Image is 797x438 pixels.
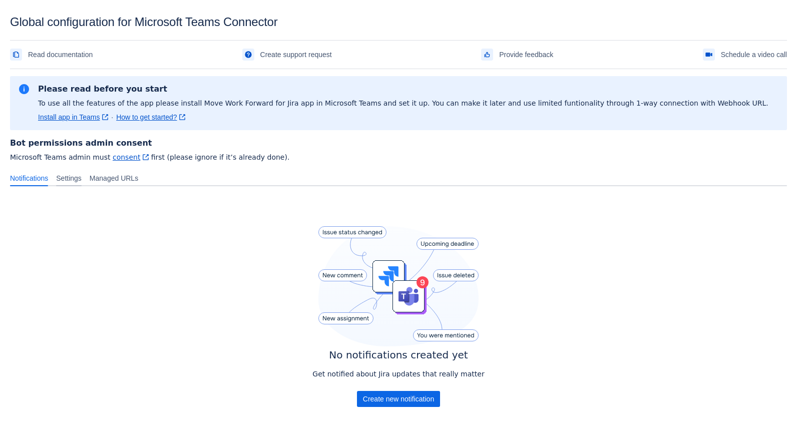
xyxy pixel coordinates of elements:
span: documentation [12,51,20,59]
p: To use all the features of the app please install Move Work Forward for Jira app in Microsoft Tea... [38,98,768,108]
div: Button group [357,391,440,407]
span: Microsoft Teams admin must first (please ignore if it’s already done). [10,152,787,162]
a: Read documentation [10,47,93,63]
p: Get notified about Jira updates that really matter [312,369,484,379]
span: Create new notification [363,391,434,407]
span: videoCall [705,51,713,59]
a: Provide feedback [481,47,553,63]
span: Read documentation [28,47,93,63]
div: Global configuration for Microsoft Teams Connector [10,15,787,29]
h4: No notifications created yet [312,349,484,361]
span: support [244,51,252,59]
h4: Bot permissions admin consent [10,138,787,148]
span: feedback [483,51,491,59]
span: Settings [56,173,82,183]
a: Create support request [242,47,332,63]
span: Create support request [260,47,332,63]
span: Managed URLs [90,173,138,183]
a: Schedule a video call [703,47,787,63]
button: Create new notification [357,391,440,407]
span: Provide feedback [499,47,553,63]
span: Notifications [10,173,48,183]
a: Install app in Teams [38,112,108,122]
span: information [18,83,30,95]
span: Schedule a video call [721,47,787,63]
a: consent [113,153,149,161]
h2: Please read before you start [38,84,768,94]
a: How to get started? [116,112,185,122]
